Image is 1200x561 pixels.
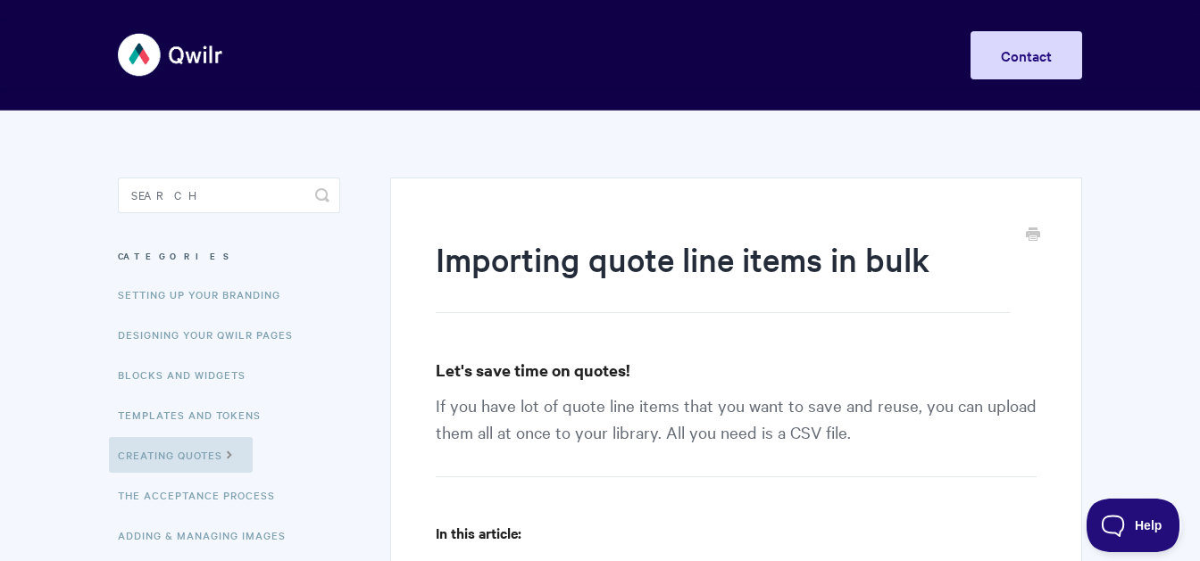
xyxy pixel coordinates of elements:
a: Designing Your Qwilr Pages [118,317,306,352]
a: Setting up your Branding [118,276,294,312]
img: Qwilr Help Center [118,21,224,88]
p: If you have lot of quote line items that you want to save and reuse, you can upload them all at o... [436,392,1037,477]
iframe: Toggle Customer Support [1087,499,1182,552]
h1: Importing quote line items in bulk [436,236,1010,313]
a: Blocks and Widgets [118,357,259,392]
input: Search [118,177,340,213]
h3: Categories [118,240,340,272]
a: Adding & Managing Images [118,517,299,553]
a: Templates and Tokens [118,397,274,433]
a: Creating Quotes [109,437,253,473]
a: Contact [971,31,1082,79]
a: Print this Article [1026,226,1040,245]
a: The Acceptance Process [118,477,288,513]
h4: In this article: [436,522,1037,544]
h3: Let's save time on quotes! [436,358,1037,383]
